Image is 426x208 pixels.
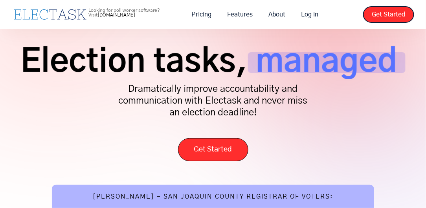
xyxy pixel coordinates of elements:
[184,6,219,23] a: Pricing
[363,6,414,23] a: Get Started
[293,6,326,23] a: Log in
[97,13,135,17] a: [DOMAIN_NAME]
[115,83,311,119] p: Dramatically improve accountability and communication with Electask and never miss an election de...
[21,52,248,73] span: Election tasks,
[248,52,406,73] span: managed
[178,138,248,161] a: Get Started
[12,7,88,22] a: home
[93,193,333,203] div: [PERSON_NAME] - San Joaquin County Registrar of Voters:
[219,6,261,23] a: Features
[88,8,180,17] p: Looking for poll worker software? Visit
[261,6,293,23] a: About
